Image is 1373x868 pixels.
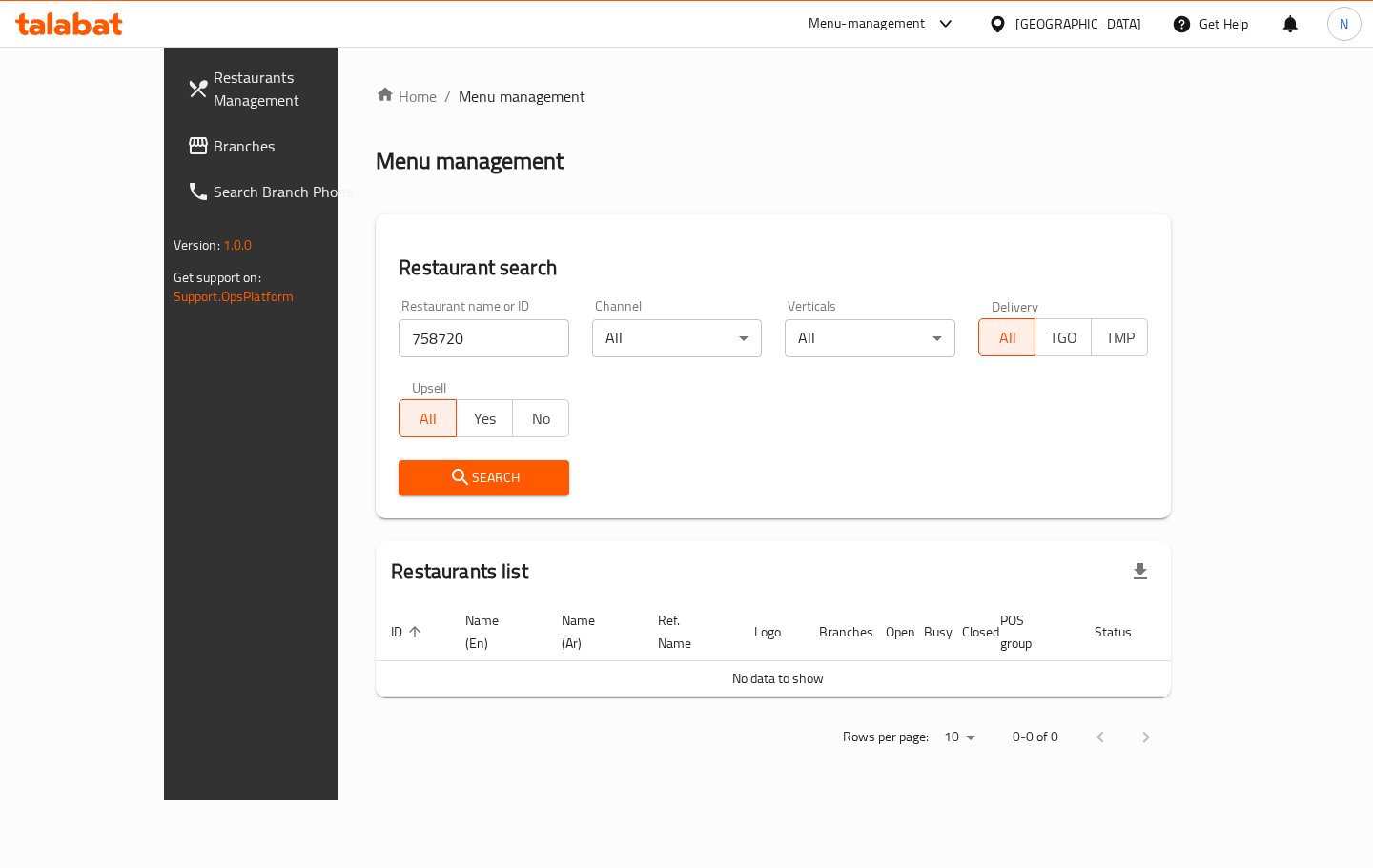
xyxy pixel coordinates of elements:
[399,319,569,357] input: Search for restaurant name or ID..
[465,609,523,655] span: Name (En)
[407,405,448,433] span: All
[978,318,1035,356] button: All
[809,12,926,35] div: Menu-management
[1013,725,1058,749] p: 0-0 of 0
[223,232,253,257] span: 1.0.0
[174,232,220,257] span: Version:
[521,405,562,433] span: No
[1035,318,1092,356] button: TGO
[214,66,378,111] span: Restaurants Management
[512,399,569,437] button: No
[456,399,513,437] button: Yes
[992,299,1039,313] label: Delivery
[399,399,456,437] button: All
[412,380,447,394] label: Upsell
[936,723,982,752] div: Rows per page:
[732,666,824,691] span: No data to show
[376,146,564,176] h2: Menu management
[391,620,427,643] span: ID
[1091,318,1148,356] button: TMP
[987,324,1028,352] span: All
[1000,609,1056,655] span: POS group
[658,609,716,655] span: Ref. Name
[1099,324,1140,352] span: TMP
[172,54,393,123] a: Restaurants Management
[391,557,527,586] h2: Restaurants list
[172,123,393,169] a: Branches
[214,180,378,203] span: Search Branch Phone
[804,603,871,661] th: Branches
[1043,324,1084,352] span: TGO
[399,253,1148,282] h2: Restaurant search
[376,603,1245,697] table: enhanced table
[174,265,261,290] span: Get support on:
[785,319,955,357] div: All
[459,85,585,108] span: Menu management
[843,725,929,749] p: Rows per page:
[399,460,569,495] button: Search
[376,85,1171,108] nav: breadcrumb
[1015,13,1141,34] div: [GEOGRAPHIC_DATA]
[214,134,378,157] span: Branches
[909,603,947,661] th: Busy
[1095,620,1157,643] span: Status
[172,169,393,214] a: Search Branch Phone
[592,319,763,357] div: All
[1340,13,1348,34] span: N
[464,405,505,433] span: Yes
[414,466,554,490] span: Search
[376,85,437,108] a: Home
[174,284,295,309] a: Support.OpsPlatform
[871,603,909,661] th: Open
[739,603,804,661] th: Logo
[562,609,620,655] span: Name (Ar)
[444,85,451,108] li: /
[947,603,985,661] th: Closed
